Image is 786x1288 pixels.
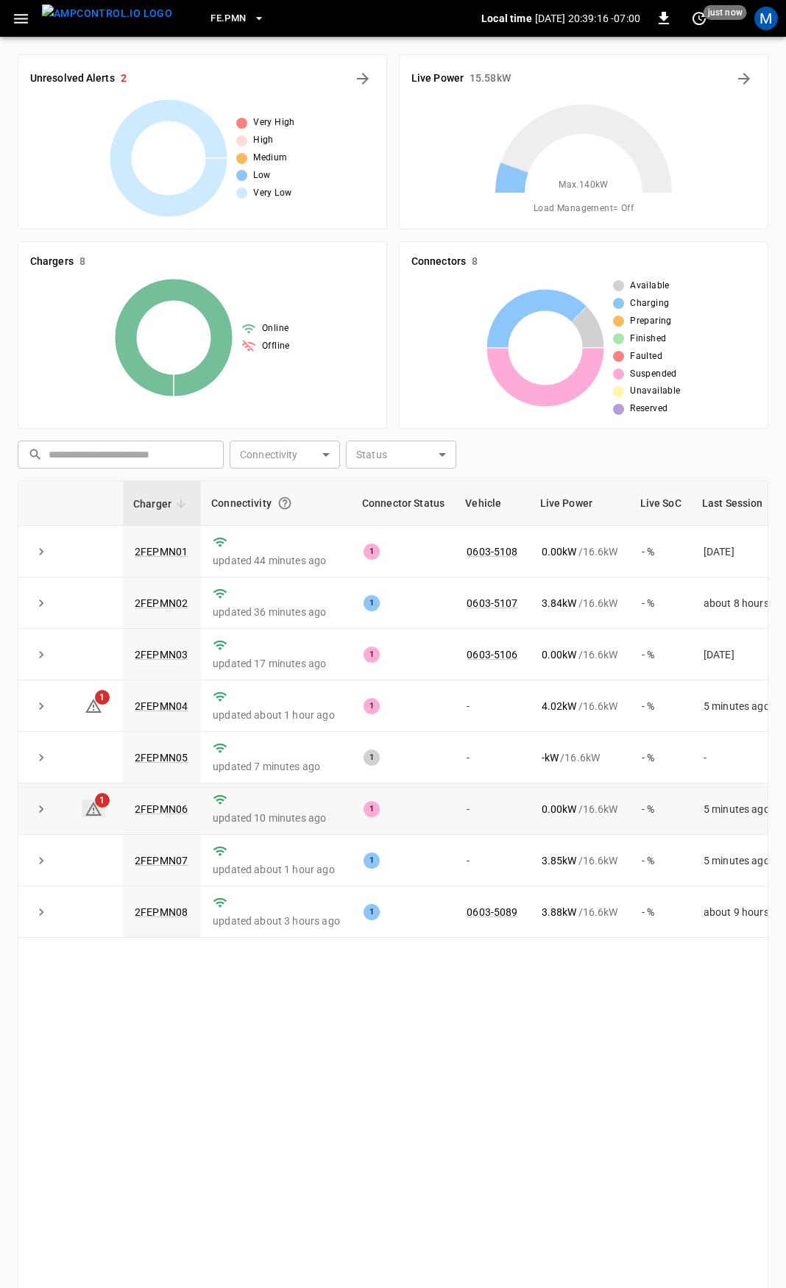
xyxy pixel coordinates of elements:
button: expand row [30,592,52,614]
p: 0.00 kW [542,647,577,662]
a: 2FEPMN01 [135,546,188,558]
a: 0603-5108 [467,546,517,558]
h6: Live Power [411,71,464,87]
p: updated 36 minutes ago [213,605,340,619]
div: 1 [364,853,380,869]
button: FE.PMN [205,4,271,33]
span: FE.PMN [210,10,246,27]
a: 2FEPMN07 [135,855,188,867]
a: 2FEPMN04 [135,700,188,712]
div: / 16.6 kW [542,802,618,816]
a: 0603-5107 [467,597,517,609]
th: Live Power [530,481,630,526]
button: expand row [30,695,52,717]
span: Preparing [630,314,672,329]
td: - % [630,886,692,938]
th: Live SoC [630,481,692,526]
span: Offline [262,339,290,354]
p: updated 7 minutes ago [213,759,340,774]
h6: 8 [79,254,85,270]
span: Charger [133,495,191,513]
div: 1 [364,801,380,817]
span: Unavailable [630,384,680,399]
span: Low [253,168,270,183]
a: 1 [85,700,102,711]
p: updated 10 minutes ago [213,811,340,825]
div: 1 [364,647,380,663]
span: Load Management = Off [534,202,634,216]
button: Connection between the charger and our software. [272,490,298,516]
button: expand row [30,850,52,872]
span: Very High [253,115,295,130]
button: expand row [30,798,52,820]
p: updated about 3 hours ago [213,914,340,928]
div: / 16.6 kW [542,905,618,919]
div: profile-icon [754,7,778,30]
button: expand row [30,901,52,923]
p: updated 17 minutes ago [213,656,340,671]
a: 2FEPMN08 [135,906,188,918]
div: 1 [364,698,380,714]
th: Connector Status [352,481,455,526]
div: 1 [364,595,380,611]
p: 0.00 kW [542,802,577,816]
span: Very Low [253,186,291,201]
p: - kW [542,750,559,765]
p: 3.85 kW [542,853,577,868]
div: / 16.6 kW [542,596,618,611]
p: [DATE] 20:39:16 -07:00 [535,11,640,26]
td: - % [630,629,692,680]
button: Energy Overview [732,67,756,90]
a: 2FEPMN02 [135,597,188,609]
p: 3.84 kW [542,596,577,611]
td: - [455,783,529,835]
a: 2FEPMN05 [135,752,188,764]
a: 2FEPMN06 [135,803,188,815]
span: Medium [253,151,287,166]
img: ampcontrol.io logo [42,4,172,23]
h6: Unresolved Alerts [30,71,115,87]
span: Online [262,321,288,336]
span: 1 [95,793,110,808]
div: / 16.6 kW [542,544,618,559]
p: 3.88 kW [542,905,577,919]
button: expand row [30,541,52,563]
p: updated 44 minutes ago [213,553,340,568]
span: Max. 140 kW [559,178,609,193]
td: - % [630,783,692,835]
a: 0603-5106 [467,649,517,661]
td: - % [630,577,692,629]
button: expand row [30,644,52,666]
td: - % [630,732,692,783]
span: Finished [630,332,666,346]
button: expand row [30,747,52,769]
div: / 16.6 kW [542,853,618,868]
span: just now [704,5,747,20]
td: - [455,835,529,886]
h6: Chargers [30,254,74,270]
span: High [253,133,274,148]
td: - % [630,526,692,577]
h6: Connectors [411,254,466,270]
p: updated about 1 hour ago [213,862,340,877]
h6: 15.58 kW [470,71,511,87]
p: 4.02 kW [542,699,577,714]
span: Available [630,279,670,293]
a: 1 [82,800,105,817]
h6: 2 [121,71,127,87]
button: All Alerts [351,67,375,90]
span: Suspended [630,367,677,382]
span: Charging [630,296,669,311]
div: / 16.6 kW [542,750,618,765]
div: / 16.6 kW [542,647,618,662]
a: 2FEPMN03 [135,649,188,661]
td: - [455,680,529,732]
div: 1 [364,904,380,920]
span: Faulted [630,349,662,364]
td: - [455,732,529,783]
span: Reserved [630,402,668,416]
a: 0603-5089 [467,906,517,918]
p: 0.00 kW [542,544,577,559]
div: 1 [364,544,380,560]
p: Local time [481,11,532,26]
